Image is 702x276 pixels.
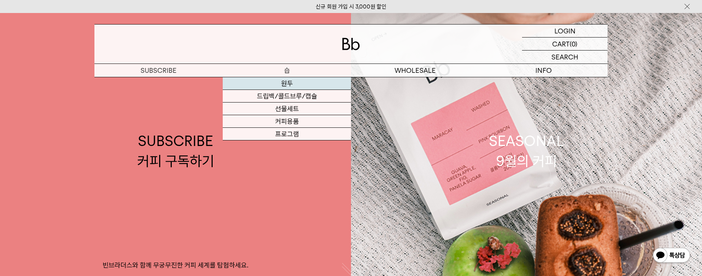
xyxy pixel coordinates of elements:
[351,64,479,77] p: WHOLESALE
[479,64,608,77] p: INFO
[570,38,577,50] p: (0)
[223,128,351,140] a: 프로그램
[554,25,576,37] p: LOGIN
[223,77,351,90] a: 원두
[94,64,223,77] a: SUBSCRIBE
[522,38,608,51] a: CART (0)
[552,38,570,50] p: CART
[342,38,360,50] img: 로고
[316,3,386,10] a: 신규 회원 가입 시 3,000원 할인
[652,247,691,265] img: 카카오톡 채널 1:1 채팅 버튼
[551,51,578,64] p: SEARCH
[223,103,351,115] a: 선물세트
[522,25,608,38] a: LOGIN
[223,90,351,103] a: 드립백/콜드브루/캡슐
[223,115,351,128] a: 커피용품
[489,131,564,171] div: SEASONAL 9월의 커피
[223,64,351,77] a: 숍
[137,131,214,171] div: SUBSCRIBE 커피 구독하기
